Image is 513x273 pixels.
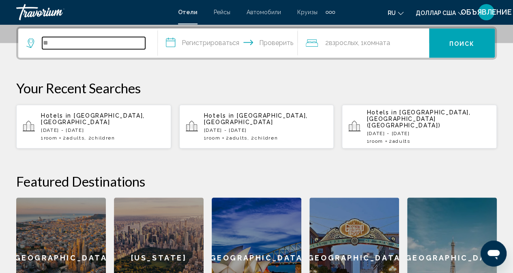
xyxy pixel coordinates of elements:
[67,135,84,141] span: Adults
[16,173,497,189] h2: Featured Destinations
[325,39,329,47] font: 2
[342,104,497,149] button: Hotels in [GEOGRAPHIC_DATA], [GEOGRAPHIC_DATA] ([GEOGRAPHIC_DATA])[DATE] - [DATE]1Room2Adults
[461,8,512,16] font: ОБЪЯВЛЕНИЕ
[416,7,464,19] button: Изменить валюту
[44,135,58,141] span: Room
[204,127,328,133] p: [DATE] - [DATE]
[297,9,318,15] a: Круизы
[16,104,171,149] button: Hotels in [GEOGRAPHIC_DATA], [GEOGRAPHIC_DATA][DATE] - [DATE]1Room2Adults, 2Children
[367,131,490,136] p: [DATE] - [DATE]
[214,9,230,15] a: Рейсы
[158,28,297,58] button: Даты заезда и выезда
[247,9,281,15] a: Автомобили
[326,6,335,19] button: Дополнительные элементы навигации
[204,112,234,119] span: Hotels in
[41,127,165,133] p: [DATE] - [DATE]
[388,7,404,19] button: Изменить язык
[367,138,383,144] span: 1
[92,135,115,141] span: Children
[16,80,497,96] p: Your Recent Searches
[18,28,495,58] div: Виджет поиска
[449,40,475,47] font: Поиск
[230,135,247,141] span: Adults
[41,135,57,141] span: 1
[389,138,410,144] span: 2
[204,112,308,125] span: [GEOGRAPHIC_DATA], [GEOGRAPHIC_DATA]
[329,39,358,47] font: взрослых
[84,135,115,141] span: , 2
[358,39,364,47] font: , 1
[16,4,170,20] a: Травориум
[206,135,220,141] span: Room
[179,104,334,149] button: Hotels in [GEOGRAPHIC_DATA], [GEOGRAPHIC_DATA][DATE] - [DATE]1Room2Adults, 2Children
[204,135,220,141] span: 1
[392,138,410,144] span: Adults
[298,28,429,58] button: Путешественники: 2 взрослых, 0 детей
[364,39,390,47] font: комната
[247,135,278,141] span: , 2
[367,109,397,116] span: Hotels in
[388,10,396,16] font: ru
[41,112,145,125] span: [GEOGRAPHIC_DATA], [GEOGRAPHIC_DATA]
[41,112,71,119] span: Hotels in
[226,135,247,141] span: 2
[63,135,84,141] span: 2
[481,241,507,267] iframe: Кнопка запуска окна обмена сообщениями
[429,28,495,58] button: Поиск
[416,10,456,16] font: доллар США
[178,9,197,15] a: Отели
[476,4,497,21] button: Меню пользователя
[367,109,470,129] span: [GEOGRAPHIC_DATA], [GEOGRAPHIC_DATA] ([GEOGRAPHIC_DATA])
[255,135,278,141] span: Children
[369,138,383,144] span: Room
